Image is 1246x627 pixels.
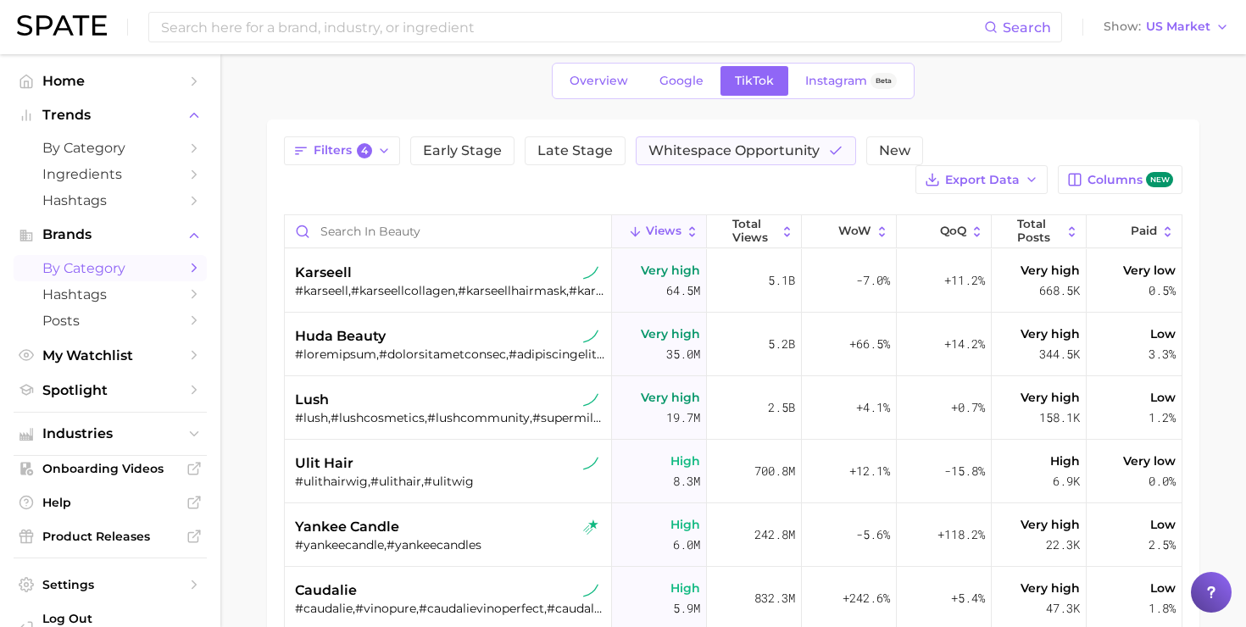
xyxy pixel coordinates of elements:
span: 242.8m [754,524,795,545]
a: InstagramBeta [791,66,911,96]
a: by Category [14,135,207,161]
span: +0.7% [951,397,985,418]
span: +11.2% [944,270,985,291]
span: 5.9m [673,598,700,619]
span: New [879,144,910,158]
span: Hashtags [42,192,178,208]
span: Google [659,74,704,88]
span: +14.2% [944,334,985,354]
button: Export Data [915,165,1048,194]
span: Paid [1131,225,1157,238]
span: yankee candle [295,517,399,537]
a: Ingredients [14,161,207,187]
img: tiktok sustained riser [583,329,598,344]
a: Hashtags [14,281,207,308]
a: My Watchlist [14,342,207,369]
span: 35.0m [666,344,700,364]
span: by Category [42,260,178,276]
span: 5.2b [768,334,795,354]
span: Very high [1021,578,1080,598]
span: Help [42,495,178,510]
img: tiktok sustained riser [583,392,598,408]
button: lushtiktok sustained riser#lush,#lushcosmetics,#lushcommunity,#supermilk,#stickydates,#lushsuperm... [285,376,1182,440]
span: Low [1150,514,1176,535]
span: -15.8% [944,461,985,481]
button: Trends [14,103,207,128]
span: 668.5k [1039,280,1080,301]
span: Export Data [945,173,1020,187]
span: US Market [1146,22,1210,31]
span: WoW [838,225,871,238]
span: 0.5% [1149,280,1176,301]
input: Search here for a brand, industry, or ingredient [159,13,984,42]
a: Spotlight [14,377,207,403]
img: tiktok rising star [583,519,598,535]
span: +118.2% [937,524,985,545]
span: Total Posts [1017,218,1061,244]
button: Total Posts [992,215,1087,248]
div: #lush,#lushcosmetics,#lushcommunity,#supermilk,#stickydates,#lushsupermilk,#lushbodysprays,#lushh... [295,410,605,425]
span: Overview [570,74,628,88]
span: +4.1% [856,397,890,418]
span: 6.0m [673,535,700,555]
button: huda beautytiktok sustained riser#loremipsum,#dolorsitametconsec,#adipiscingelitseddoeiusm,#tempo... [285,313,1182,376]
a: Help [14,490,207,515]
button: Industries [14,421,207,447]
span: High [670,514,700,535]
span: My Watchlist [42,347,178,363]
span: Low [1150,578,1176,598]
span: huda beauty [295,326,386,347]
a: Product Releases [14,524,207,549]
button: Views [612,215,707,248]
a: Google [645,66,718,96]
span: 2.5b [768,397,795,418]
span: 3.3% [1149,344,1176,364]
a: Onboarding Videos [14,456,207,481]
span: Spotlight [42,382,178,398]
a: Hashtags [14,187,207,214]
span: +242.6% [843,588,890,608]
button: Paid [1087,215,1182,248]
span: Late Stage [537,144,613,158]
button: ulit hairtiktok sustained riser#ulithairwig,#ulithair,#ulitwigHigh8.3m700.8m+12.1%-15.8%High6.9kV... [285,440,1182,503]
span: caudalie [295,580,357,601]
span: Beta [876,74,892,88]
span: Hashtags [42,286,178,302]
span: QoQ [940,225,966,238]
button: QoQ [897,215,992,248]
img: tiktok sustained riser [583,583,598,598]
span: Very low [1123,451,1176,471]
span: Posts [42,313,178,329]
span: 6.9k [1053,471,1080,491]
a: by Category [14,255,207,281]
span: High [670,451,700,471]
span: Product Releases [42,529,178,544]
span: ulit hair [295,453,353,474]
span: Filters [314,143,372,158]
button: Columnsnew [1058,165,1182,194]
span: Onboarding Videos [42,461,178,476]
span: Views [646,225,681,238]
span: Very high [1021,387,1080,408]
span: 22.3k [1046,535,1080,555]
span: Settings [42,577,178,592]
span: karseell [295,263,352,283]
a: TikTok [720,66,788,96]
span: 158.1k [1039,408,1080,428]
button: ShowUS Market [1099,16,1233,38]
span: Instagram [805,74,867,88]
button: karseelltiktok sustained riser#karseell,#karseellcollagen,#karseellhairmask,#karseellgoldhairmask... [285,249,1182,313]
a: Overview [555,66,642,96]
span: Trends [42,108,178,123]
span: new [1146,172,1173,188]
span: -5.6% [856,524,890,545]
div: #loremipsum,#dolorsitametconsec,#adipiscingelitseddoeiusm,#temporincididunt,#utlaboreetdoloremag,... [295,347,605,362]
span: Very low [1123,260,1176,280]
input: Search in beauty [285,215,611,247]
span: 2.5% [1149,535,1176,555]
div: #ulithairwig,#ulithair,#ulitwig [295,474,605,489]
span: -7.0% [856,270,890,291]
span: Low [1150,387,1176,408]
span: Very high [1021,260,1080,280]
button: yankee candletiktok rising star#yankeecandle,#yankeecandlesHigh6.0m242.8m-5.6%+118.2%Very high22.... [285,503,1182,567]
